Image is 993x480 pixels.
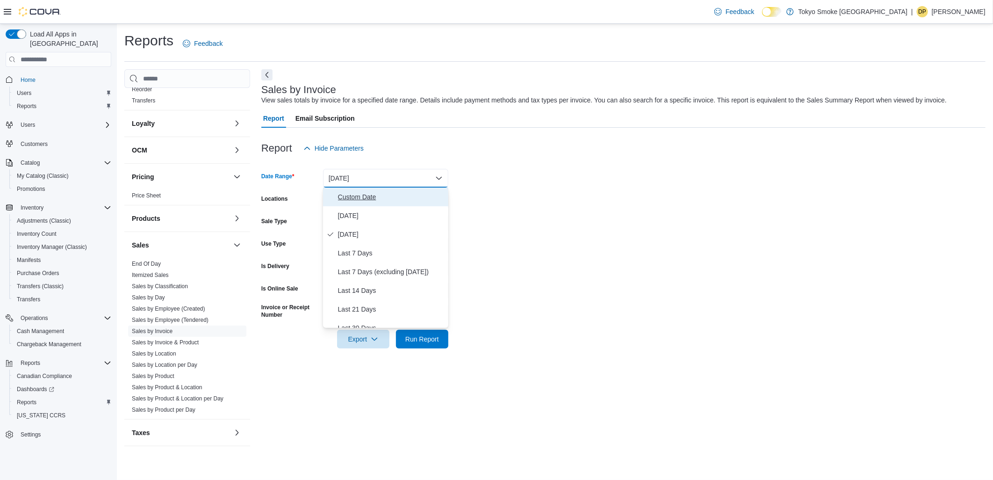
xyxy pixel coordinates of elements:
span: Inventory Count [17,230,57,238]
a: Price Sheet [132,192,161,199]
span: Feedback [194,39,223,48]
button: Cash Management [9,325,115,338]
button: Users [17,119,39,131]
span: [DATE] [338,210,445,221]
span: Operations [17,313,111,324]
span: Chargeback Management [17,341,81,348]
span: Operations [21,314,48,322]
button: Transfers (Classic) [9,280,115,293]
span: Settings [21,431,41,438]
span: Inventory Manager (Classic) [13,241,111,253]
span: Dashboards [17,385,54,393]
button: Reports [9,100,115,113]
span: Customers [21,140,48,148]
span: Users [13,87,111,99]
a: Home [17,74,39,86]
button: [US_STATE] CCRS [9,409,115,422]
a: Promotions [13,183,49,195]
span: Chargeback Management [13,339,111,350]
button: Taxes [231,427,243,438]
span: Adjustments (Classic) [13,215,111,226]
span: Transfers (Classic) [13,281,111,292]
a: Settings [17,429,44,440]
span: Load All Apps in [GEOGRAPHIC_DATA] [26,29,111,48]
a: Transfers [13,294,44,305]
label: Is Online Sale [261,285,298,292]
a: Sales by Invoice [132,328,173,335]
img: Cova [19,7,61,16]
a: Canadian Compliance [13,371,76,382]
button: [DATE] [323,169,448,188]
button: Users [9,87,115,100]
button: Run Report [396,330,448,349]
span: Catalog [21,159,40,167]
span: Hide Parameters [315,144,364,153]
span: Email Subscription [295,109,355,128]
label: Is Delivery [261,262,289,270]
label: Invoice or Receipt Number [261,304,319,319]
span: Reports [17,399,36,406]
span: Washington CCRS [13,410,111,421]
h3: Taxes [132,428,150,437]
a: Sales by Product per Day [132,407,195,413]
span: Inventory [21,204,43,211]
button: Inventory Manager (Classic) [9,240,115,254]
span: Reports [21,359,40,367]
a: Inventory Count [13,228,60,240]
span: Promotions [13,183,111,195]
a: Itemized Sales [132,272,169,278]
span: DP [919,6,927,17]
span: Manifests [13,255,111,266]
a: Reports [13,101,40,112]
button: Chargeback Management [9,338,115,351]
span: Inventory Count [13,228,111,240]
span: Last 30 Days [338,322,445,334]
span: Catalog [17,157,111,168]
span: Last 7 Days (excluding [DATE]) [338,266,445,277]
button: My Catalog (Classic) [9,169,115,182]
button: Loyalty [132,119,230,128]
label: Date Range [261,173,295,180]
button: OCM [132,145,230,155]
button: Sales [132,240,230,250]
label: Use Type [261,240,286,247]
button: Pricing [132,172,230,182]
span: Transfers [13,294,111,305]
span: Itemized Sales [132,271,169,279]
button: Promotions [9,182,115,196]
span: Transfers (Classic) [17,283,64,290]
a: Sales by Location [132,350,176,357]
a: Dashboards [9,383,115,396]
p: | [911,6,913,17]
span: Purchase Orders [17,269,59,277]
span: My Catalog (Classic) [17,172,69,180]
label: Sale Type [261,218,287,225]
span: Feedback [726,7,754,16]
button: Users [2,118,115,131]
h3: Sales by Invoice [261,84,336,95]
span: Adjustments (Classic) [17,217,71,225]
a: Sales by Classification [132,283,188,290]
span: Reorder [132,86,152,93]
button: Purchase Orders [9,267,115,280]
span: Sales by Product & Location [132,384,202,391]
span: Inventory [17,202,111,213]
h1: Reports [124,31,173,50]
span: Transfers [17,296,40,303]
button: Canadian Compliance [9,370,115,383]
span: Purchase Orders [13,268,111,279]
span: [US_STATE] CCRS [17,412,65,419]
input: Dark Mode [762,7,782,17]
button: Inventory [17,202,47,213]
h3: Pricing [132,172,154,182]
p: Tokyo Smoke [GEOGRAPHIC_DATA] [799,6,908,17]
a: Sales by Product & Location [132,384,202,391]
span: Home [21,76,36,84]
a: Sales by Invoice & Product [132,339,199,346]
span: Manifests [17,256,41,264]
span: Users [21,121,35,129]
button: OCM [231,145,243,156]
button: Home [2,73,115,86]
button: Manifests [9,254,115,267]
span: Last 21 Days [338,304,445,315]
